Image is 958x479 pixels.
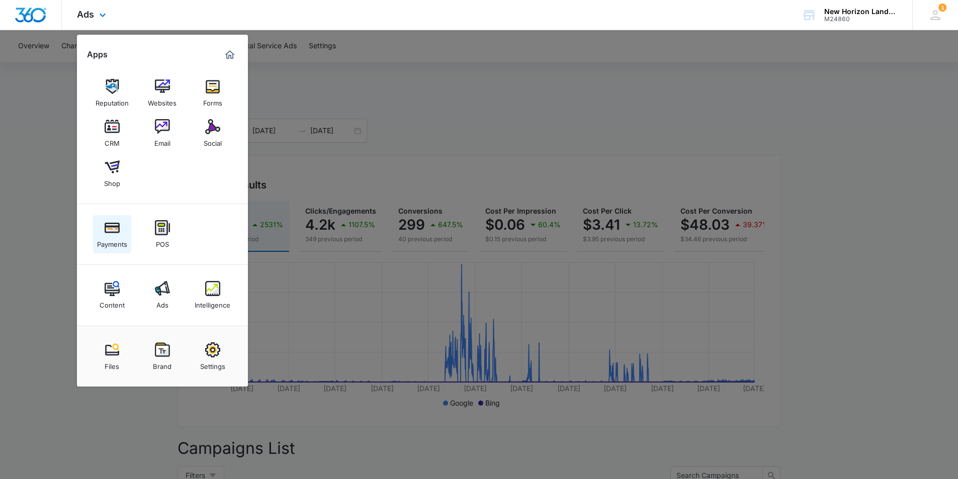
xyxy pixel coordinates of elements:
a: Reputation [93,74,131,112]
div: Social [204,134,222,147]
a: Brand [143,337,182,375]
div: Files [105,357,119,370]
span: 1 [938,4,946,12]
div: CRM [105,134,120,147]
div: Settings [200,357,225,370]
a: Social [194,114,232,152]
a: Settings [194,337,232,375]
a: Shop [93,154,131,193]
a: POS [143,215,182,253]
div: Shop [104,174,120,187]
a: CRM [93,114,131,152]
div: Ads [156,296,168,309]
div: Reputation [96,94,129,107]
div: Websites [148,94,177,107]
a: Email [143,114,182,152]
a: Forms [194,74,232,112]
h2: Apps [87,50,108,59]
div: Forms [203,94,222,107]
a: Ads [143,276,182,314]
a: Files [93,337,131,375]
a: Payments [93,215,131,253]
div: Brand [153,357,171,370]
div: account id [824,16,898,23]
div: Payments [97,235,127,248]
a: Websites [143,74,182,112]
div: notifications count [938,4,946,12]
div: Email [154,134,170,147]
div: Content [100,296,125,309]
div: POS [156,235,169,248]
div: account name [824,8,898,16]
a: Intelligence [194,276,232,314]
a: Marketing 360® Dashboard [222,47,238,63]
span: Ads [77,9,94,20]
a: Content [93,276,131,314]
div: Intelligence [195,296,230,309]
